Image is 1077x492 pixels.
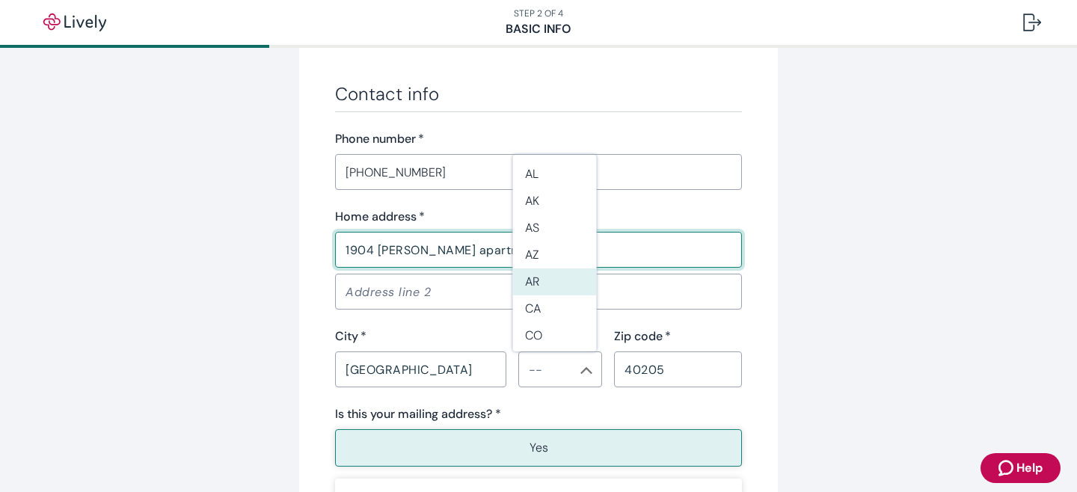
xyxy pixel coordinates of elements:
[335,354,506,384] input: City
[335,157,742,187] input: (555) 555-5555
[981,453,1061,483] button: Zendesk support iconHelp
[513,268,597,295] li: AR
[579,363,594,378] button: Close
[335,208,425,226] label: Home address
[513,161,597,188] li: AL
[580,364,592,376] svg: Chevron icon
[335,235,742,265] input: Address line 1
[513,295,597,322] li: CA
[614,328,671,345] label: Zip code
[335,83,742,105] h3: Contact info
[513,188,597,215] li: AK
[335,429,742,467] button: Yes
[513,215,597,242] li: AS
[1011,4,1053,40] button: Log out
[523,359,573,380] input: --
[530,439,548,457] p: Yes
[1016,459,1043,477] span: Help
[335,277,742,307] input: Address line 2
[513,242,597,268] li: AZ
[335,405,501,423] label: Is this your mailing address? *
[33,13,117,31] img: Lively
[513,349,597,376] li: CT
[998,459,1016,477] svg: Zendesk support icon
[335,130,424,148] label: Phone number
[335,328,366,345] label: City
[513,322,597,349] li: CO
[614,354,742,384] input: Zip code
